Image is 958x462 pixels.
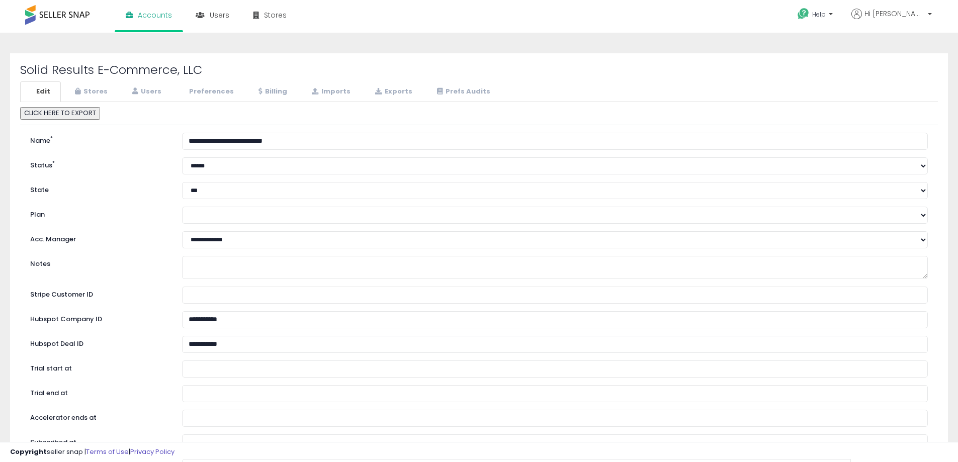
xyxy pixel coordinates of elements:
button: CLICK HERE TO EXPORT [20,107,100,120]
label: Stripe Customer ID [23,287,175,300]
label: Subscribed at [23,434,175,447]
label: Plan [23,207,175,220]
a: Users [119,81,172,102]
span: Accounts [138,10,172,20]
a: Exports [362,81,423,102]
i: Get Help [797,8,810,20]
label: Hubspot Deal ID [23,336,175,349]
strong: Copyright [10,447,47,456]
a: Billing [245,81,298,102]
span: Hi [PERSON_NAME] [864,9,925,19]
span: Help [812,10,826,19]
span: Users [210,10,229,20]
a: Preferences [173,81,244,102]
label: Name [23,133,175,146]
label: Trial end at [23,385,175,398]
a: Imports [299,81,361,102]
span: Stores [264,10,287,20]
a: Hi [PERSON_NAME] [851,9,932,31]
label: Accelerator ends at [23,410,175,423]
label: Status [23,157,175,170]
a: Privacy Policy [130,447,175,456]
a: Stores [62,81,118,102]
label: Hubspot Company ID [23,311,175,324]
h2: Solid Results E-Commerce, LLC [20,63,938,76]
label: State [23,182,175,195]
a: Prefs Audits [424,81,501,102]
label: Notes [23,256,175,269]
a: Edit [20,81,61,102]
label: Trial start at [23,360,175,374]
label: Acc. Manager [23,231,175,244]
a: Terms of Use [86,447,129,456]
div: seller snap | | [10,447,175,457]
